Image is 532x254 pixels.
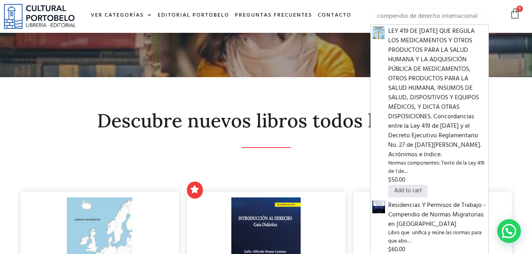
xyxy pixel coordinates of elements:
a: Residencias Y Permisos de Trabajo - Compendio de Normas Migratorias en Panamá [372,202,385,212]
span: 0 [517,6,523,12]
span: Residencias Y Permisos de Trabajo - Compendio de Normas Migratorias en [GEOGRAPHIC_DATA] [388,201,487,229]
img: img20231003_15474135 [372,201,385,213]
div: WhatsApp contact [497,219,521,243]
span: LEY 419 DE [DATE] QUE REGULA LOS MEDICAMENTOS Y OTROS PRODUCTOS PARA LA SALUD HUMANA Y LA ADQUISI... [388,27,487,159]
a: Preguntas frecuentes [232,7,315,24]
a: Ver Categorías [88,7,155,24]
a: LEY 419 DE 1 DE FEBRERO DE 2024 QUE REGULA LOS MEDICAMENTOS Y OTROS PRODUCTOS PARA LA SALUD HUMAN... [372,28,385,38]
img: PORTADA-kathia-lee-ley-419 (1) [372,27,385,39]
span: $ [388,175,391,185]
a: Contacto [315,7,354,24]
h2: Descubre nuevos libros todos los días [21,110,512,131]
input: Búsqueda [370,8,489,25]
a: Add to cart: “LEY 419 DE 1 DE FEBRERO DE 2024 QUE REGULA LOS MEDICAMENTOS Y OTROS PRODUCTOS PARA ... [388,185,427,197]
a: 0 [509,8,521,19]
a: Editorial Portobelo [155,7,232,24]
span: Libro que unifica y reúne las normas para que abo… [388,229,487,245]
span: Normas componentes: Texto de la Ley 419 de 1 de… [388,159,487,176]
bdi: 50.00 [388,175,405,185]
a: LEY 419 DE [DATE] QUE REGULA LOS MEDICAMENTOS Y OTROS PRODUCTOS PARA LA SALUD HUMANA Y LA ADQUISI... [388,27,487,185]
